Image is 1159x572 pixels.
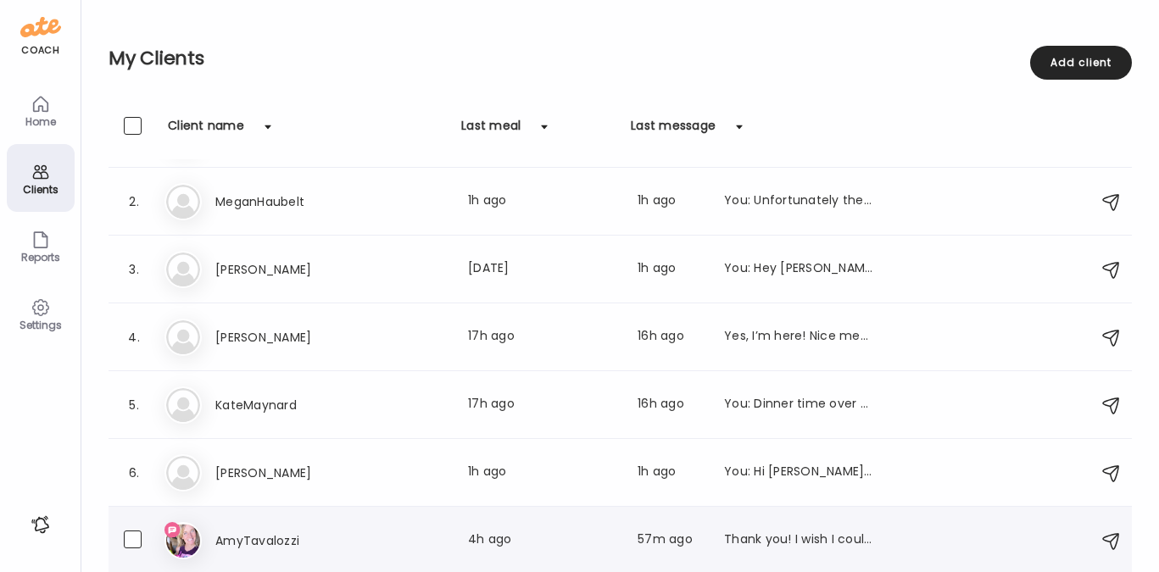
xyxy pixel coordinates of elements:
[10,184,71,195] div: Clients
[124,327,144,347] div: 4.
[638,530,704,551] div: 57m ago
[215,259,365,280] h3: [PERSON_NAME]
[1030,46,1132,80] div: Add client
[109,46,1132,71] h2: My Clients
[10,116,71,127] div: Home
[124,395,144,415] div: 5.
[638,463,704,483] div: 1h ago
[215,327,365,347] h3: [PERSON_NAME]
[10,252,71,263] div: Reports
[468,327,617,347] div: 17h ago
[21,43,59,58] div: coach
[724,530,873,551] div: Thank you! I wish I could do 10 am! I’m seeing patients. One of these I won’t be so hectic- usual...
[724,463,873,483] div: You: Hi [PERSON_NAME]! Great job starting to journal food so I can get to know you a bit before o...
[215,192,365,212] h3: MeganHaubelt
[215,530,365,551] h3: AmyTavalozzi
[20,14,61,41] img: ate
[168,117,244,144] div: Client name
[215,395,365,415] h3: KateMaynard
[124,259,144,280] div: 3.
[638,192,704,212] div: 1h ago
[468,395,617,415] div: 17h ago
[724,327,873,347] div: Yes, I’m here! Nice meeting you as well
[124,192,144,212] div: 2.
[468,530,617,551] div: 4h ago
[638,327,704,347] div: 16h ago
[724,192,873,212] div: You: Unfortunately the Kombucha is very high in sugar and will spike your blood sugar. I'd have t...
[724,395,873,415] div: You: Dinner time over here and that looks delish!
[638,259,704,280] div: 1h ago
[468,463,617,483] div: 1h ago
[638,395,704,415] div: 16h ago
[124,463,144,483] div: 6.
[468,259,617,280] div: [DATE]
[461,117,521,144] div: Last meal
[724,259,873,280] div: You: Hey [PERSON_NAME]. Just sent over an email with Protocol and Goals. Let me know any tweaks/q...
[10,319,71,330] div: Settings
[631,117,716,144] div: Last message
[468,192,617,212] div: 1h ago
[215,463,365,483] h3: [PERSON_NAME]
